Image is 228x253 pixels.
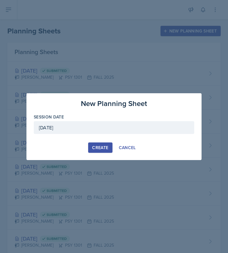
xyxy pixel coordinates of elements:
[119,145,136,150] div: Cancel
[115,142,140,153] button: Cancel
[81,98,147,109] h3: New Planning Sheet
[34,114,64,120] label: Session Date
[88,142,112,153] button: Create
[92,145,108,150] div: Create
